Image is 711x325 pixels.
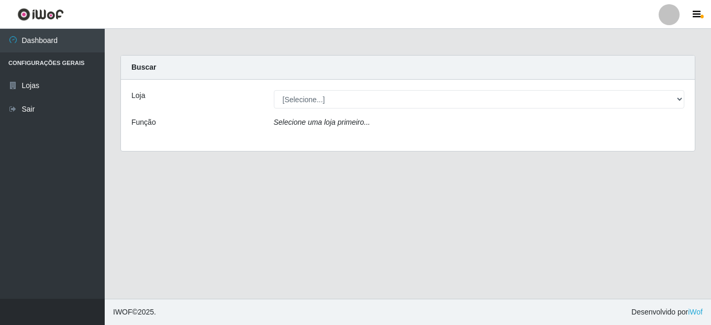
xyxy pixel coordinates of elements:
span: IWOF [113,308,132,316]
label: Função [131,117,156,128]
span: © 2025 . [113,307,156,318]
strong: Buscar [131,63,156,71]
i: Selecione uma loja primeiro... [274,118,370,126]
a: iWof [688,308,703,316]
span: Desenvolvido por [631,307,703,318]
label: Loja [131,90,145,101]
img: CoreUI Logo [17,8,64,21]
